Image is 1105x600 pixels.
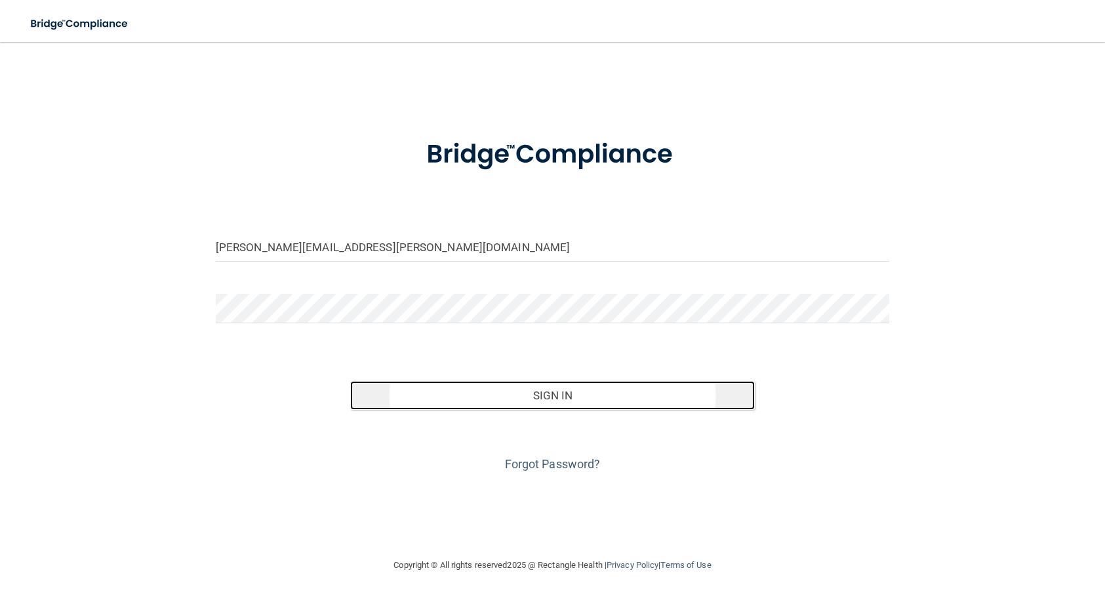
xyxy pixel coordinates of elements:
[607,560,658,570] a: Privacy Policy
[216,232,889,262] input: Email
[350,381,754,410] button: Sign In
[505,457,601,471] a: Forgot Password?
[20,10,140,37] img: bridge_compliance_login_screen.278c3ca4.svg
[660,560,711,570] a: Terms of Use
[313,544,792,586] div: Copyright © All rights reserved 2025 @ Rectangle Health | |
[399,121,705,189] img: bridge_compliance_login_screen.278c3ca4.svg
